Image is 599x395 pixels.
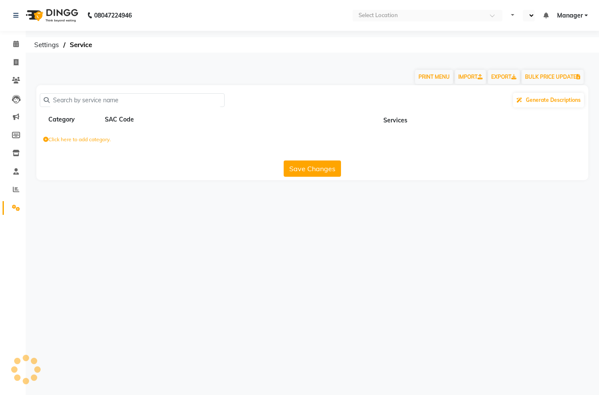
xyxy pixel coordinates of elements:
button: Generate Descriptions [513,93,584,107]
span: Generate Descriptions [526,97,581,103]
b: 08047224946 [94,3,132,27]
span: Settings [30,37,63,53]
div: Select Location [359,11,398,20]
button: Save Changes [284,160,341,177]
label: Click here to add category. [43,136,111,143]
a: IMPORT [455,70,486,84]
span: Service [65,37,96,53]
span: Manager [557,11,583,20]
a: EXPORT [488,70,520,84]
button: PRINT MENU [415,70,453,84]
input: Search by service name [50,94,221,107]
img: logo [22,3,80,27]
div: SAC Code [104,114,157,125]
div: Category [47,114,101,125]
button: BULK PRICE UPDATE [522,70,584,84]
th: Services [202,112,588,128]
